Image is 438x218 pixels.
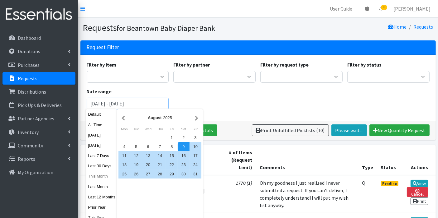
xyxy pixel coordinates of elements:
[148,115,161,120] strong: August
[87,44,119,51] h3: Request Filter
[86,172,117,181] button: This Month
[18,129,39,135] p: Inventory
[369,124,430,136] a: New Quantity Request
[414,24,433,30] a: Requests
[178,142,190,151] div: 9
[18,102,62,108] p: Pick Ups & Deliveries
[166,133,178,142] div: 1
[166,142,178,151] div: 8
[190,160,201,169] div: 24
[2,112,75,125] a: Partner Agencies
[362,180,366,186] abbr: Quantity
[18,142,43,149] p: Community
[86,120,117,129] button: All Time
[252,124,329,136] a: Print Unfulfilled Picklists (10)
[2,126,75,138] a: Inventory
[118,160,130,169] div: 18
[388,2,436,15] a: [PERSON_NAME]
[374,2,388,15] a: 10
[86,182,117,191] button: Last Month
[18,169,53,175] p: My Organization
[347,61,382,68] label: Filter by status
[18,75,37,81] p: Requests
[2,153,75,165] a: Reports
[178,151,190,160] div: 16
[18,35,41,41] p: Dashboard
[381,5,387,10] span: 10
[142,142,154,151] div: 6
[86,131,117,140] button: [DATE]
[256,175,359,213] td: Oh my goodness I just realized I never submitted a request. If you can’t deliver, I completely un...
[407,187,428,197] a: Cancel
[256,145,359,175] th: Comments
[87,98,169,109] input: January 1, 2011 - December 31, 2011
[331,124,367,136] a: Please wait...
[411,197,428,205] a: Print
[178,160,190,169] div: 23
[18,156,35,162] p: Reports
[166,125,178,133] div: Friday
[2,59,75,71] a: Purchases
[86,161,117,170] button: Last 30 Days
[142,160,154,169] div: 20
[142,125,154,133] div: Wednesday
[86,110,117,119] button: Default
[154,169,166,179] div: 28
[154,142,166,151] div: 7
[86,203,117,212] button: Prior Year
[117,24,215,33] small: for Beantown Baby Diaper Bank
[325,2,357,15] a: User Guide
[154,160,166,169] div: 21
[130,169,142,179] div: 26
[142,169,154,179] div: 27
[2,139,75,152] a: Community
[2,45,75,58] a: Donations
[86,192,117,202] button: Last 12 Months
[154,151,166,160] div: 14
[224,145,256,175] th: # of Items (Request Limit)
[130,125,142,133] div: Tuesday
[83,22,256,33] h1: Requests
[190,151,201,160] div: 17
[190,133,201,142] div: 3
[178,169,190,179] div: 30
[224,175,256,213] td: 1770 (1)
[190,142,201,151] div: 10
[381,181,399,186] span: Pending
[130,142,142,151] div: 5
[154,125,166,133] div: Thursday
[178,125,190,133] div: Saturday
[118,142,130,151] div: 4
[411,180,428,187] a: View
[118,169,130,179] div: 25
[86,141,117,150] button: [DATE]
[80,175,107,213] td: [DATE]
[18,89,46,95] p: Distributions
[80,145,107,175] th: Date
[2,99,75,111] a: Pick Ups & Deliveries
[2,86,75,98] a: Distributions
[2,72,75,85] a: Requests
[260,61,309,68] label: Filter by request type
[87,88,112,95] label: Date range
[178,133,190,142] div: 2
[18,115,54,122] p: Partner Agencies
[86,151,117,160] button: Last 7 Days
[142,151,154,160] div: 13
[359,145,377,175] th: Type
[2,32,75,44] a: Dashboard
[18,48,40,54] p: Donations
[190,125,201,133] div: Sunday
[118,151,130,160] div: 11
[130,160,142,169] div: 19
[130,151,142,160] div: 12
[173,61,210,68] label: Filter by partner
[190,169,201,179] div: 31
[388,24,407,30] a: Home
[166,169,178,179] div: 29
[166,151,178,160] div: 15
[87,61,117,68] label: Filter by item
[118,125,130,133] div: Monday
[18,62,40,68] p: Purchases
[2,166,75,179] a: My Organization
